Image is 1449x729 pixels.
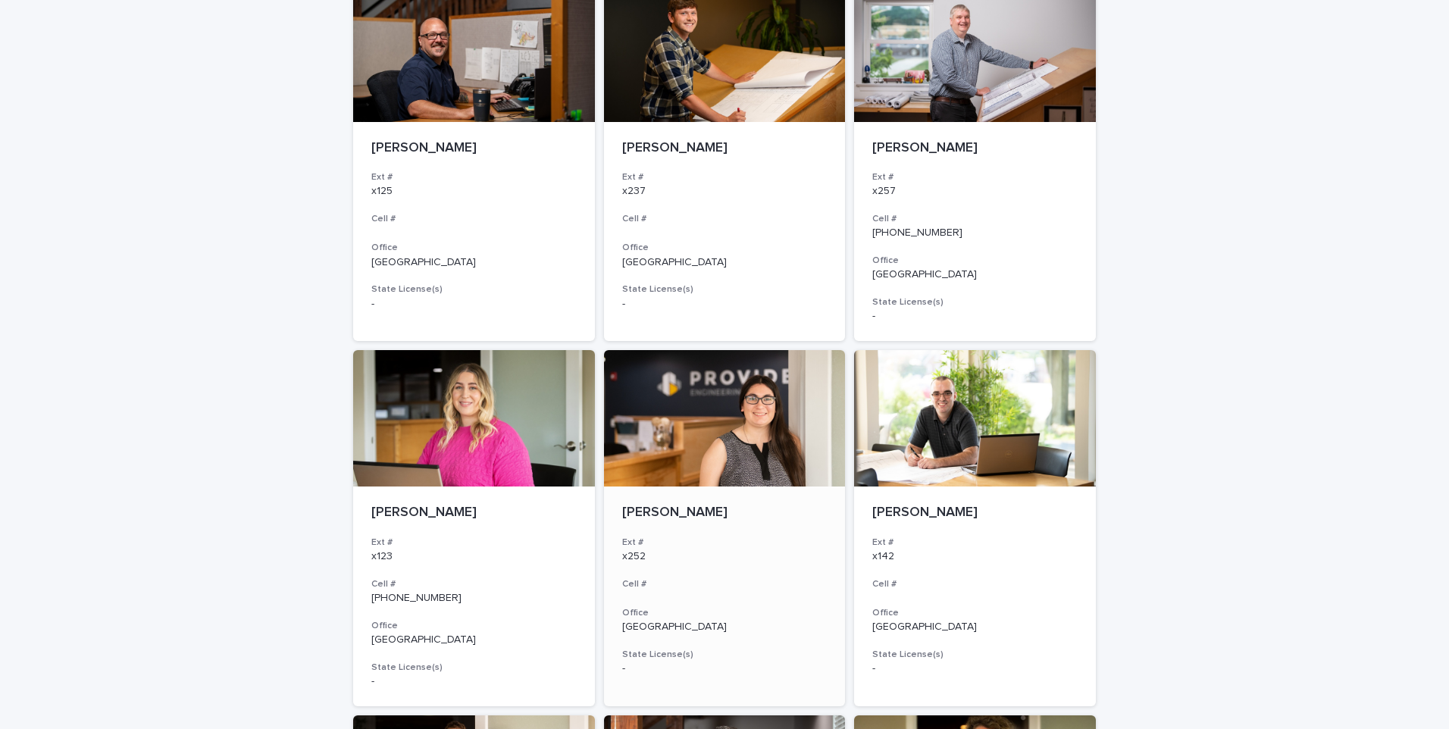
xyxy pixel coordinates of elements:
[622,242,828,254] h3: Office
[622,283,828,296] h3: State License(s)
[371,578,577,590] h3: Cell #
[622,256,828,269] p: [GEOGRAPHIC_DATA]
[872,171,1078,183] h3: Ext #
[371,675,577,688] p: -
[622,213,828,225] h3: Cell #
[371,298,577,311] p: -
[371,171,577,183] h3: Ext #
[371,593,462,603] a: [PHONE_NUMBER]
[872,662,1078,675] p: -
[371,242,577,254] h3: Office
[872,310,1078,323] p: -
[622,505,828,521] p: [PERSON_NAME]
[622,607,828,619] h3: Office
[872,296,1078,308] h3: State License(s)
[872,505,1078,521] p: [PERSON_NAME]
[604,350,846,706] a: [PERSON_NAME]Ext #x252Cell #Office[GEOGRAPHIC_DATA]State License(s)-
[622,621,828,634] p: [GEOGRAPHIC_DATA]
[371,186,393,196] a: x125
[622,140,828,157] p: [PERSON_NAME]
[872,649,1078,661] h3: State License(s)
[371,620,577,632] h3: Office
[622,551,646,562] a: x252
[371,537,577,549] h3: Ext #
[353,350,595,706] a: [PERSON_NAME]Ext #x123Cell #[PHONE_NUMBER]Office[GEOGRAPHIC_DATA]State License(s)-
[872,213,1078,225] h3: Cell #
[872,227,962,238] a: [PHONE_NUMBER]
[371,283,577,296] h3: State License(s)
[872,186,896,196] a: x257
[622,649,828,661] h3: State License(s)
[371,140,577,157] p: [PERSON_NAME]
[371,256,577,269] p: [GEOGRAPHIC_DATA]
[854,350,1096,706] a: [PERSON_NAME]Ext #x142Cell #Office[GEOGRAPHIC_DATA]State License(s)-
[622,578,828,590] h3: Cell #
[371,634,577,646] p: [GEOGRAPHIC_DATA]
[622,662,828,675] p: -
[622,537,828,549] h3: Ext #
[872,255,1078,267] h3: Office
[872,140,1078,157] p: [PERSON_NAME]
[371,213,577,225] h3: Cell #
[872,551,894,562] a: x142
[371,551,393,562] a: x123
[872,607,1078,619] h3: Office
[622,171,828,183] h3: Ext #
[622,298,828,311] p: -
[371,662,577,674] h3: State License(s)
[872,537,1078,549] h3: Ext #
[872,578,1078,590] h3: Cell #
[371,505,577,521] p: [PERSON_NAME]
[622,186,646,196] a: x237
[872,268,1078,281] p: [GEOGRAPHIC_DATA]
[872,621,1078,634] p: [GEOGRAPHIC_DATA]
